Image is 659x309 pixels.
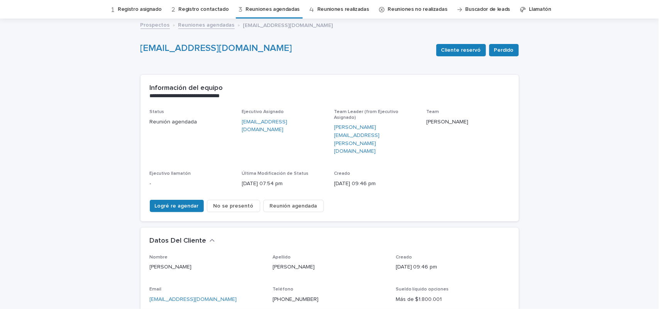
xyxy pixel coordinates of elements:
span: Cliente reservó [441,46,481,54]
a: Reuniones no realizadas [388,0,447,19]
span: Team Leader (from Ejecutivo Asignado) [334,110,399,120]
p: Más de $1.800.001 [396,295,510,304]
p: [DATE] 09:46 pm [396,263,510,271]
span: Creado [334,171,351,176]
a: Reuniones agendadas [246,0,300,19]
span: Última Modificación de Status [242,171,309,176]
p: - [150,180,233,188]
span: Sueldo líquido opciones [396,287,449,292]
a: [PHONE_NUMBER] [273,297,318,302]
a: Reuniones realizadas [317,0,369,19]
a: Reuniones agendadas [178,20,235,29]
button: Cliente reservó [436,44,486,56]
span: Team [427,110,439,114]
span: Status [150,110,164,114]
span: Ejecutivo llamatón [150,171,191,176]
span: Apellido [273,255,291,260]
a: Buscador de leads [466,0,510,19]
span: Nombre [150,255,168,260]
button: Logré re agendar [150,200,204,212]
button: Datos Del Cliente [150,237,215,245]
a: Registro asignado [118,0,162,19]
a: [EMAIL_ADDRESS][DOMAIN_NAME] [150,297,237,302]
p: [DATE] 09:46 pm [334,180,417,188]
a: [EMAIL_ADDRESS][DOMAIN_NAME] [242,118,325,134]
span: No se presentó [213,202,254,210]
p: [EMAIL_ADDRESS][DOMAIN_NAME] [243,20,333,29]
span: Teléfono [273,287,293,292]
button: Perdido [489,44,519,56]
a: Prospectos [141,20,170,29]
p: [PERSON_NAME] [427,118,510,126]
span: Ejecutivo Asignado [242,110,284,114]
button: Reunión agendada [263,200,324,212]
a: Registro contactado [178,0,229,19]
span: Perdido [494,46,514,54]
span: Email [150,287,162,292]
a: [PERSON_NAME][EMAIL_ADDRESS][PERSON_NAME][DOMAIN_NAME] [334,123,417,155]
a: Llamatón [529,0,552,19]
p: Reunión agendada [150,118,233,126]
p: [PERSON_NAME] [150,263,264,271]
span: Logré re agendar [155,202,199,210]
p: [DATE] 07:54 pm [242,180,325,188]
span: Creado [396,255,412,260]
h2: Datos Del Cliente [150,237,207,245]
h2: Información del equipo [150,84,223,93]
p: [PERSON_NAME] [273,263,386,271]
a: [EMAIL_ADDRESS][DOMAIN_NAME] [141,44,292,53]
button: No se presentó [207,200,260,212]
span: Reunión agendada [270,202,317,210]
